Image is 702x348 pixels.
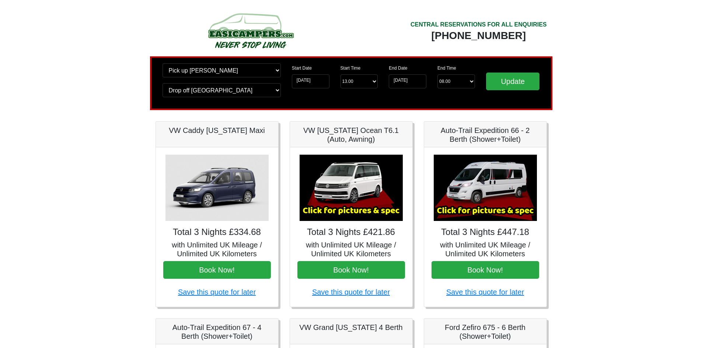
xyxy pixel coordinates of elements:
[411,29,547,42] div: [PHONE_NUMBER]
[432,126,539,144] h5: Auto-Trail Expedition 66 - 2 Berth (Shower+Toilet)
[297,323,405,332] h5: VW Grand [US_STATE] 4 Berth
[312,288,390,296] a: Save this quote for later
[389,74,426,88] input: Return Date
[300,155,403,221] img: VW California Ocean T6.1 (Auto, Awning)
[486,73,540,90] input: Update
[297,126,405,144] h5: VW [US_STATE] Ocean T6.1 (Auto, Awning)
[165,155,269,221] img: VW Caddy California Maxi
[340,65,361,71] label: Start Time
[297,261,405,279] button: Book Now!
[411,20,547,29] div: CENTRAL RESERVATIONS FOR ALL ENQUIRIES
[292,74,329,88] input: Start Date
[446,288,524,296] a: Save this quote for later
[434,155,537,221] img: Auto-Trail Expedition 66 - 2 Berth (Shower+Toilet)
[163,261,271,279] button: Book Now!
[432,227,539,238] h4: Total 3 Nights £447.18
[163,240,271,258] h5: with Unlimited UK Mileage / Unlimited UK Kilometers
[181,10,321,51] img: campers-checkout-logo.png
[297,240,405,258] h5: with Unlimited UK Mileage / Unlimited UK Kilometers
[297,227,405,238] h4: Total 3 Nights £421.86
[432,261,539,279] button: Book Now!
[163,227,271,238] h4: Total 3 Nights £334.68
[432,323,539,341] h5: Ford Zefiro 675 - 6 Berth (Shower+Toilet)
[389,65,407,71] label: End Date
[437,65,456,71] label: End Time
[163,126,271,135] h5: VW Caddy [US_STATE] Maxi
[432,240,539,258] h5: with Unlimited UK Mileage / Unlimited UK Kilometers
[292,65,312,71] label: Start Date
[178,288,256,296] a: Save this quote for later
[163,323,271,341] h5: Auto-Trail Expedition 67 - 4 Berth (Shower+Toilet)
